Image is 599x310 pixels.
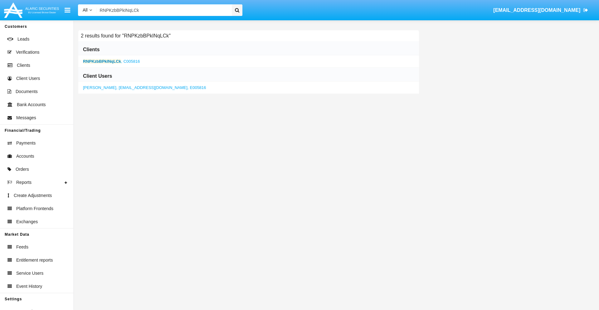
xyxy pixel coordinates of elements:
[16,140,36,146] span: Payments
[16,283,42,290] span: Event History
[16,153,34,160] span: Accounts
[16,270,43,277] span: Service Users
[83,85,206,90] a: ,
[17,36,29,42] span: Leads
[16,49,39,56] span: Verifications
[124,59,140,64] span: C005816
[97,4,230,16] input: Search
[83,7,88,12] span: All
[16,244,28,250] span: Feeds
[16,257,53,263] span: Entitlement reports
[78,7,97,13] a: All
[83,59,140,64] a: ,
[16,88,38,95] span: Documents
[83,73,112,80] h6: Client Users
[78,30,173,41] h6: 2 results found for "RNPKzbBPkINqLCk"
[16,219,38,225] span: Exchanges
[83,59,121,64] b: RNPKzbBPkINqLCk
[16,166,29,173] span: Orders
[14,192,52,199] span: Create Adjustments
[17,101,46,108] span: Bank Accounts
[16,115,36,121] span: Messages
[3,1,60,19] img: Logo image
[16,75,40,82] span: Client Users
[119,85,189,90] span: [EMAIL_ADDRESS][DOMAIN_NAME],
[17,62,30,69] span: Clients
[493,7,580,13] span: [EMAIL_ADDRESS][DOMAIN_NAME]
[490,2,591,19] a: [EMAIL_ADDRESS][DOMAIN_NAME]
[16,179,32,186] span: Reports
[83,46,100,53] h6: Clients
[83,85,116,90] span: [PERSON_NAME]
[190,85,206,90] span: E005816
[16,205,53,212] span: Platform Frontends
